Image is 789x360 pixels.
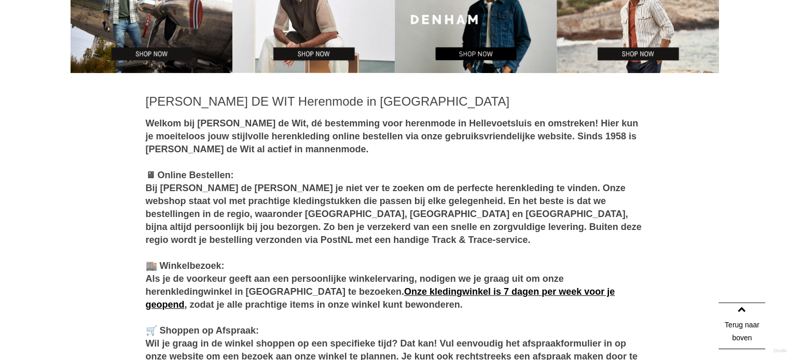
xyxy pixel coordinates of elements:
[146,94,644,109] h1: [PERSON_NAME] DE WIT Herenmode in [GEOGRAPHIC_DATA]
[718,303,765,349] a: Terug naar boven
[773,344,786,357] a: Divide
